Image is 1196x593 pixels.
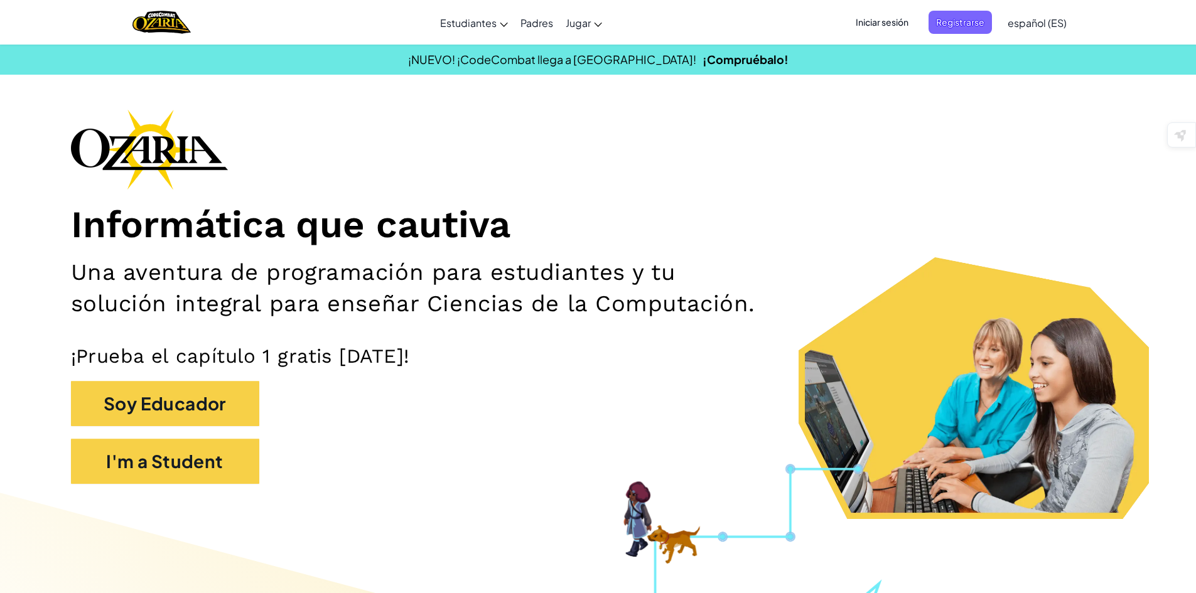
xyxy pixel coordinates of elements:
[71,109,228,190] img: Ozaria branding logo
[71,202,1126,248] h1: Informática que cautiva
[132,9,191,35] img: Home
[71,257,778,319] h2: Una aventura de programación para estudiantes y tu solución integral para enseñar Ciencias de la ...
[408,52,696,67] span: ¡NUEVO! ¡CodeCombat llega a [GEOGRAPHIC_DATA]!
[434,6,514,40] a: Estudiantes
[566,16,591,29] span: Jugar
[71,381,259,426] button: Soy Educador
[703,52,789,67] a: ¡Compruébalo!
[1001,6,1073,40] a: español (ES)
[71,439,259,484] button: I'm a Student
[440,16,497,29] span: Estudiantes
[132,9,191,35] a: Ozaria by CodeCombat logo
[514,6,559,40] a: Padres
[71,344,1126,368] p: ¡Prueba el capítulo 1 gratis [DATE]!
[559,6,608,40] a: Jugar
[1008,16,1067,29] span: español (ES)
[929,11,992,34] button: Registrarse
[848,11,916,34] button: Iniciar sesión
